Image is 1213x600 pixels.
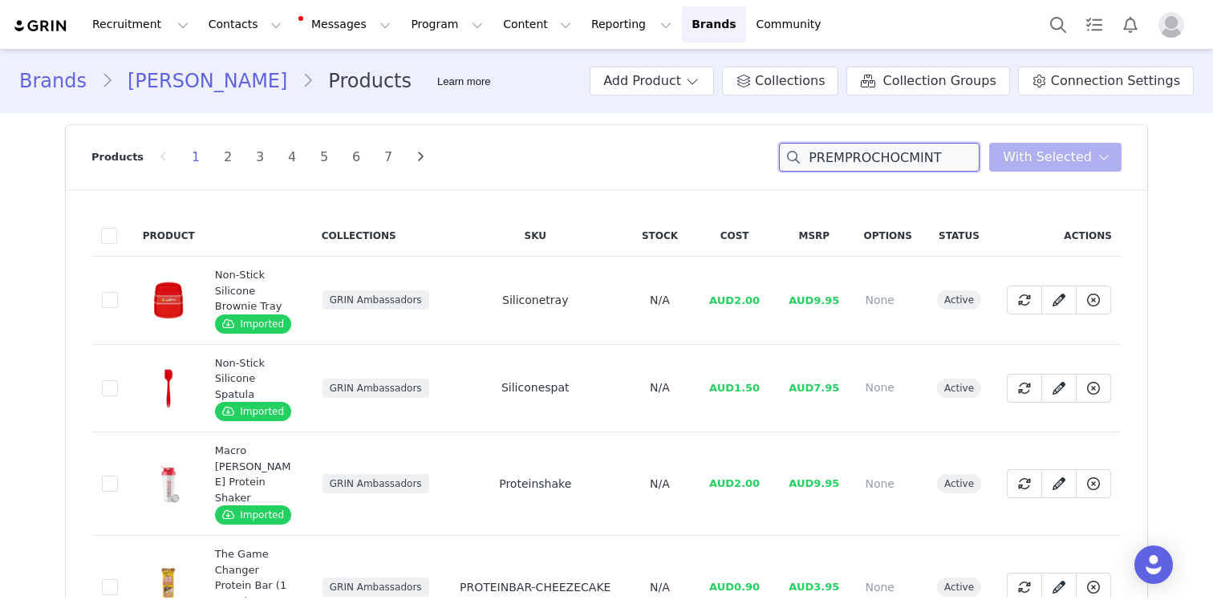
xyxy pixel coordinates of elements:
span: N/A [650,294,670,306]
th: Product [133,215,205,257]
span: Proteinshake [499,477,571,490]
a: Community [747,6,838,43]
li: 2 [216,146,240,168]
button: Add Product [590,67,714,95]
div: None [865,379,911,396]
a: Tasks [1077,6,1112,43]
img: MacroMike_SiliconeBrownieTray_RENDER.png [144,276,193,324]
span: AUD3.95 [789,581,839,593]
div: Tooltip anchor [434,74,493,90]
span: Imported [215,402,291,421]
span: Imported [215,505,291,525]
th: MSRP [774,215,854,257]
span: Siliconetray [502,294,568,306]
a: Brands [682,6,745,43]
span: AUD9.95 [789,294,839,306]
span: With Selected [1003,148,1092,167]
button: Search [1041,6,1076,43]
span: active [937,379,981,398]
th: Collections [312,215,446,257]
img: Shaker_MacroMike_Clear_RENDER_FRONT.png [144,460,193,508]
span: GRIN Ambassadors [323,578,429,597]
li: 7 [376,146,400,168]
button: Program [401,6,493,43]
span: AUD2.00 [709,294,760,306]
th: Options [854,215,922,257]
div: Open Intercom Messenger [1134,545,1173,584]
div: None [865,579,911,596]
span: GRIN Ambassadors [323,290,429,310]
span: active [937,474,981,493]
th: Actions [996,215,1122,257]
span: Connection Settings [1051,71,1180,91]
a: Brands [19,67,101,95]
div: None [865,292,911,309]
th: Status [922,215,996,257]
span: AUD1.50 [709,382,760,394]
button: Content [493,6,581,43]
input: Search products [779,143,980,172]
div: Non-Stick Silicone Brownie Tray [215,267,293,314]
div: Non-Stick Silicone Spatula [215,355,293,403]
button: Messages [292,6,400,43]
span: Imported [215,314,291,334]
img: grin logo [13,18,69,34]
span: Siliconespat [501,381,570,394]
span: active [937,578,981,597]
span: Collection Groups [882,71,996,91]
li: 3 [248,146,272,168]
span: Collections [755,71,825,91]
th: SKU [446,215,625,257]
button: With Selected [989,143,1122,172]
span: AUD0.90 [709,581,760,593]
a: [PERSON_NAME] [113,67,302,95]
li: 1 [184,146,208,168]
th: Cost [695,215,774,257]
button: Contacts [199,6,291,43]
a: Collection Groups [846,67,1009,95]
a: Connection Settings [1018,67,1194,95]
span: AUD7.95 [789,382,839,394]
button: Profile [1149,12,1200,38]
a: Collections [722,67,838,95]
span: AUD9.95 [789,477,839,489]
li: 6 [344,146,368,168]
span: N/A [650,381,670,394]
div: None [865,476,911,493]
div: Macro [PERSON_NAME] Protein Shaker [215,443,293,505]
p: Products [91,149,144,165]
span: active [937,290,981,310]
button: Notifications [1113,6,1148,43]
span: GRIN Ambassadors [323,474,429,493]
img: placeholder-profile.jpg [1158,12,1184,38]
span: GRIN Ambassadors [323,379,429,398]
span: PROTEINBAR-CHEEZECAKE [460,581,611,594]
button: Recruitment [83,6,198,43]
img: MacroMike_SiliconeSpatula_RENDER.png [144,364,193,412]
li: 5 [312,146,336,168]
span: N/A [650,581,670,594]
span: AUD2.00 [709,477,760,489]
li: 4 [280,146,304,168]
span: N/A [650,477,670,490]
button: Reporting [582,6,681,43]
th: Stock [625,215,695,257]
